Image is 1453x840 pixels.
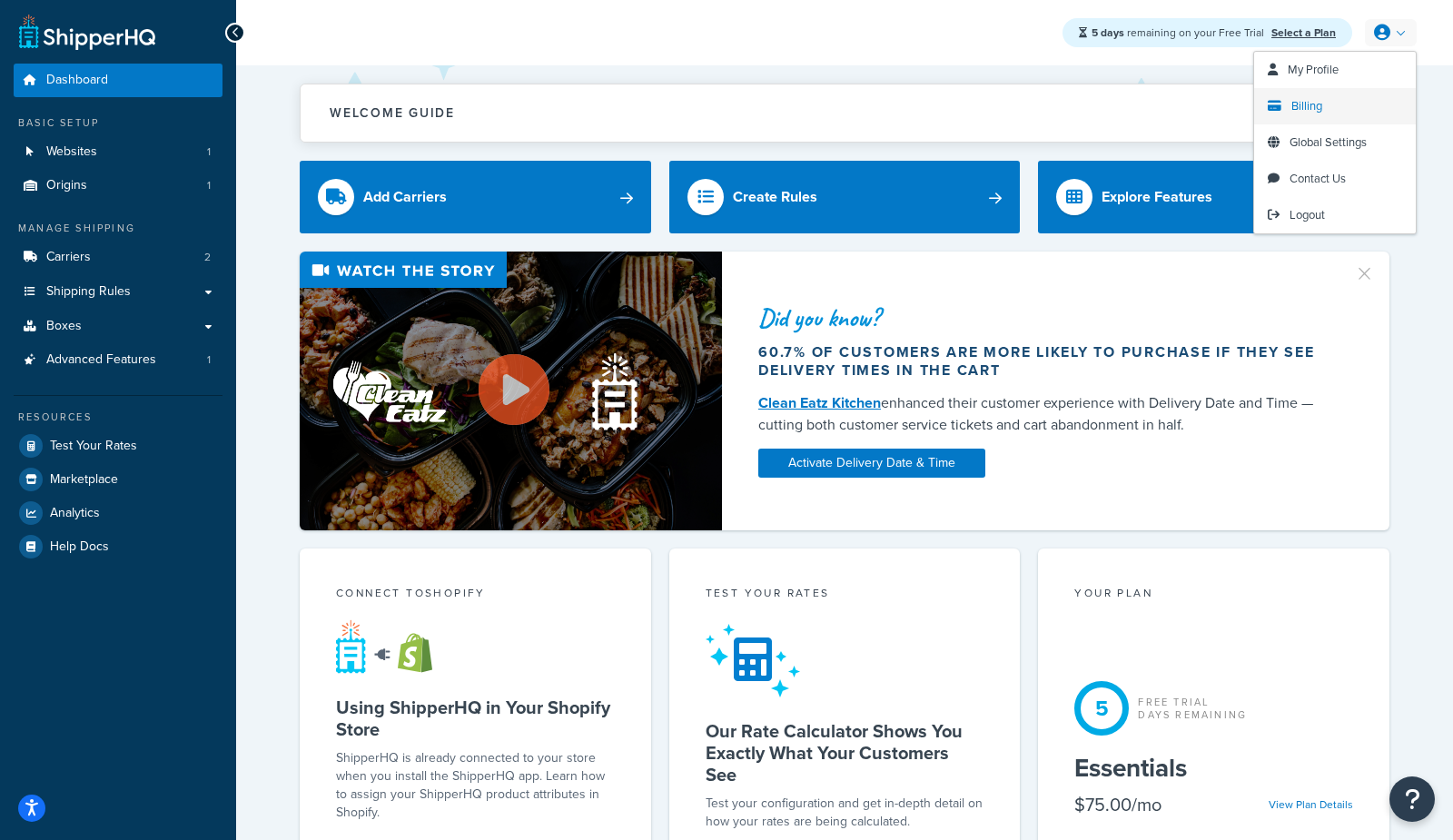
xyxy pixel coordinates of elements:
a: My Profile [1254,52,1416,88]
a: Global Settings [1254,124,1416,161]
span: Websites [46,144,97,160]
span: 1 [207,178,211,193]
a: Test Your Rates [14,430,222,462]
span: Global Settings [1290,133,1367,151]
span: Carriers [46,250,91,265]
span: 1 [207,352,211,368]
div: Test your rates [706,585,984,606]
a: Explore Features [1038,161,1389,233]
div: Create Rules [733,184,817,210]
a: Logout [1254,197,1416,233]
a: Contact Us [1254,161,1416,197]
a: Billing [1254,88,1416,124]
li: Carriers [14,241,222,274]
div: enhanced their customer experience with Delivery Date and Time — cutting both customer service ti... [758,392,1332,436]
a: Carriers2 [14,241,222,274]
span: Dashboard [46,73,108,88]
a: Origins1 [14,169,222,203]
span: Billing [1291,97,1322,114]
div: Connect to Shopify [336,585,615,606]
span: My Profile [1288,61,1339,78]
span: Analytics [50,506,100,521]
div: Did you know? [758,305,1332,331]
a: Help Docs [14,530,222,563]
div: Resources [14,410,222,425]
span: Logout [1290,206,1325,223]
a: View Plan Details [1269,796,1353,813]
a: Shipping Rules [14,275,222,309]
li: Advanced Features [14,343,222,377]
a: Boxes [14,310,222,343]
a: Select a Plan [1271,25,1336,41]
span: Origins [46,178,87,193]
div: $75.00/mo [1074,792,1161,817]
h2: Welcome Guide [330,106,455,120]
div: 5 [1074,681,1129,736]
button: Welcome Guide [301,84,1389,142]
a: Analytics [14,497,222,529]
span: 2 [204,250,211,265]
a: Activate Delivery Date & Time [758,449,985,478]
a: Add Carriers [300,161,651,233]
span: 1 [207,144,211,160]
li: Websites [14,135,222,169]
div: Your Plan [1074,585,1353,606]
a: Create Rules [669,161,1021,233]
span: Help Docs [50,539,109,555]
span: remaining on your Free Trial [1092,25,1267,41]
img: connect-shq-shopify-9b9a8c5a.svg [336,619,450,674]
span: Boxes [46,319,82,334]
a: Dashboard [14,64,222,97]
span: Marketplace [50,472,118,488]
a: Marketplace [14,463,222,496]
a: Clean Eatz Kitchen [758,392,881,413]
span: Shipping Rules [46,284,131,300]
a: Websites1 [14,135,222,169]
div: Free Trial Days Remaining [1138,696,1247,721]
div: Basic Setup [14,115,222,131]
h5: Our Rate Calculator Shows You Exactly What Your Customers See [706,720,984,786]
button: Open Resource Center [1389,776,1435,822]
a: Advanced Features1 [14,343,222,377]
img: Video thumbnail [300,252,722,530]
div: 60.7% of customers are more likely to purchase if they see delivery times in the cart [758,343,1332,380]
p: ShipperHQ is already connected to your store when you install the ShipperHQ app. Learn how to ass... [336,749,615,822]
div: Explore Features [1102,184,1212,210]
h5: Essentials [1074,754,1353,783]
span: Contact Us [1290,170,1346,187]
div: Manage Shipping [14,221,222,236]
div: Test your configuration and get in-depth detail on how your rates are being calculated. [706,795,984,831]
span: Test Your Rates [50,439,137,454]
li: Origins [14,169,222,203]
span: Advanced Features [46,352,156,368]
strong: 5 days [1092,25,1124,41]
div: Add Carriers [363,184,447,210]
h5: Using ShipperHQ in Your Shopify Store [336,697,615,740]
